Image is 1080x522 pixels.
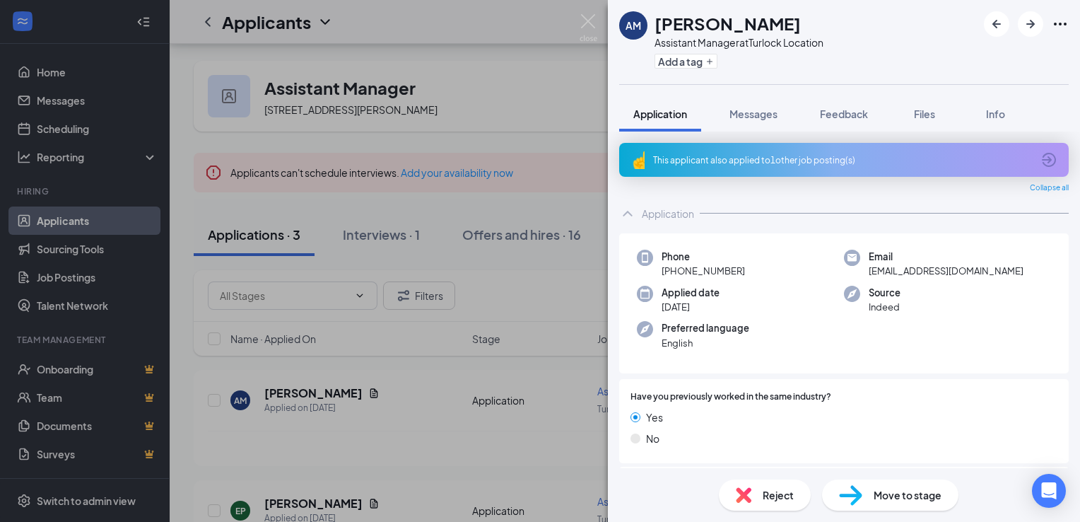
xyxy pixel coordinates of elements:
[626,18,641,33] div: AM
[1032,474,1066,508] div: Open Intercom Messenger
[914,108,935,120] span: Files
[820,108,868,120] span: Feedback
[1040,151,1057,168] svg: ArrowCircle
[655,54,717,69] button: PlusAdd a tag
[655,11,801,35] h1: [PERSON_NAME]
[662,336,749,350] span: English
[662,300,720,314] span: [DATE]
[655,35,823,50] div: Assistant Manager at Turlock Location
[986,108,1005,120] span: Info
[984,11,1009,37] button: ArrowLeftNew
[1052,16,1069,33] svg: Ellipses
[642,207,694,221] div: Application
[874,487,941,503] span: Move to stage
[1030,182,1069,194] span: Collapse all
[869,250,1023,264] span: Email
[729,108,777,120] span: Messages
[633,108,687,120] span: Application
[1018,11,1043,37] button: ArrowRight
[869,300,900,314] span: Indeed
[662,264,745,278] span: [PHONE_NUMBER]
[630,390,831,404] span: Have you previously worked in the same industry?
[988,16,1005,33] svg: ArrowLeftNew
[662,250,745,264] span: Phone
[662,321,749,335] span: Preferred language
[662,286,720,300] span: Applied date
[705,57,714,66] svg: Plus
[763,487,794,503] span: Reject
[646,410,663,425] span: Yes
[619,205,636,222] svg: ChevronUp
[869,264,1023,278] span: [EMAIL_ADDRESS][DOMAIN_NAME]
[869,286,900,300] span: Source
[1022,16,1039,33] svg: ArrowRight
[646,431,659,446] span: No
[653,154,1032,166] div: This applicant also applied to 1 other job posting(s)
